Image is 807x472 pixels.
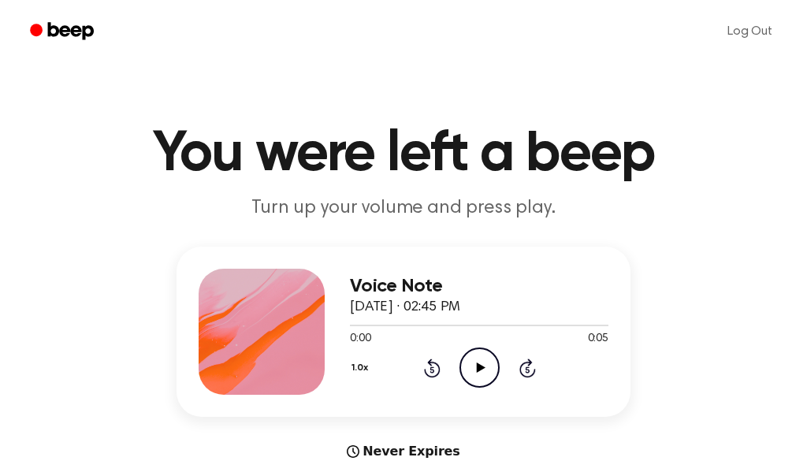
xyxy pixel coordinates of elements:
[588,331,608,347] span: 0:05
[350,331,370,347] span: 0:00
[350,300,460,314] span: [DATE] · 02:45 PM
[350,276,608,297] h3: Voice Note
[101,195,706,221] p: Turn up your volume and press play.
[19,126,788,183] h1: You were left a beep
[350,355,374,381] button: 1.0x
[177,442,630,461] div: Never Expires
[712,13,788,50] a: Log Out
[19,17,108,47] a: Beep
